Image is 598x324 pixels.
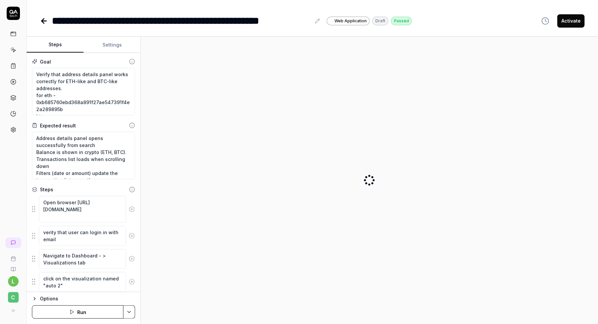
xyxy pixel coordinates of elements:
[84,37,140,53] button: Settings
[32,305,123,319] button: Run
[126,203,137,216] button: Remove step
[3,261,24,272] a: Documentation
[40,122,76,129] div: Expected result
[27,37,84,53] button: Steps
[32,295,135,303] button: Options
[126,229,137,243] button: Remove step
[32,272,135,292] div: Suggestions
[40,186,53,193] div: Steps
[40,58,51,65] div: Goal
[5,238,21,248] a: New conversation
[126,252,137,265] button: Remove step
[32,249,135,269] div: Suggestions
[391,17,412,25] div: Passed
[3,287,24,304] button: C
[8,292,19,303] span: C
[372,17,388,25] div: Draft
[537,14,553,28] button: View version history
[40,295,135,303] div: Options
[8,276,19,287] button: l
[3,251,24,261] a: Book a call with us
[126,275,137,288] button: Remove step
[557,14,585,28] button: Activate
[327,16,370,25] a: Web Application
[334,18,367,24] span: Web Application
[32,226,135,246] div: Suggestions
[32,196,135,223] div: Suggestions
